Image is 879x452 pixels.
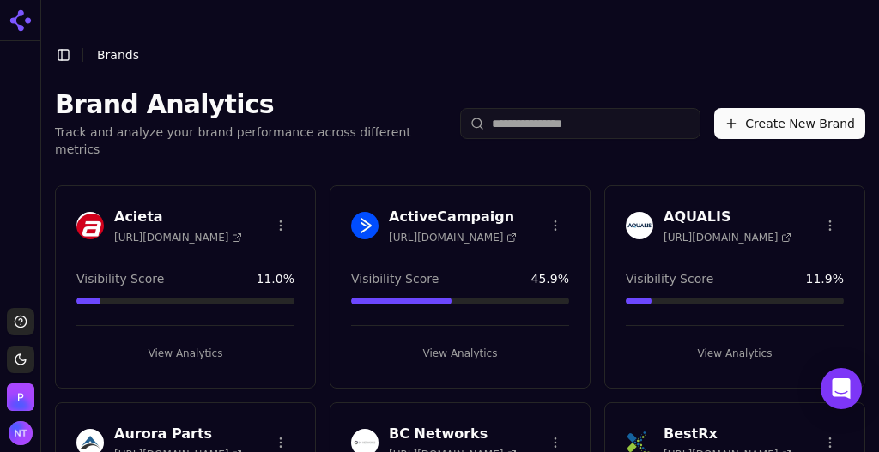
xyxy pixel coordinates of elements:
[7,383,34,411] button: Open organization switcher
[531,270,569,287] span: 45.9 %
[55,89,446,120] h1: Brand Analytics
[76,340,294,367] button: View Analytics
[351,270,439,287] span: Visibility Score
[389,207,517,227] h3: ActiveCampaign
[9,421,33,445] img: Nate Tower
[664,207,791,227] h3: AQUALIS
[97,48,139,62] span: Brands
[114,207,242,227] h3: Acieta
[389,424,517,444] h3: BC Networks
[351,212,379,239] img: ActiveCampaign
[76,212,104,239] img: Acieta
[97,46,139,63] nav: breadcrumb
[626,212,653,239] img: AQUALIS
[626,270,713,287] span: Visibility Score
[389,231,517,244] span: [URL][DOMAIN_NAME]
[114,424,242,444] h3: Aurora Parts
[114,231,242,244] span: [URL][DOMAIN_NAME]
[55,124,446,158] p: Track and analyze your brand performance across different metrics
[351,340,569,367] button: View Analytics
[806,270,844,287] span: 11.9 %
[626,340,844,367] button: View Analytics
[821,368,862,409] div: Open Intercom Messenger
[257,270,294,287] span: 11.0 %
[76,270,164,287] span: Visibility Score
[664,424,791,444] h3: BestRx
[7,383,34,411] img: Perrill
[664,231,791,244] span: [URL][DOMAIN_NAME]
[714,108,865,139] button: Create New Brand
[9,421,33,445] button: Open user button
